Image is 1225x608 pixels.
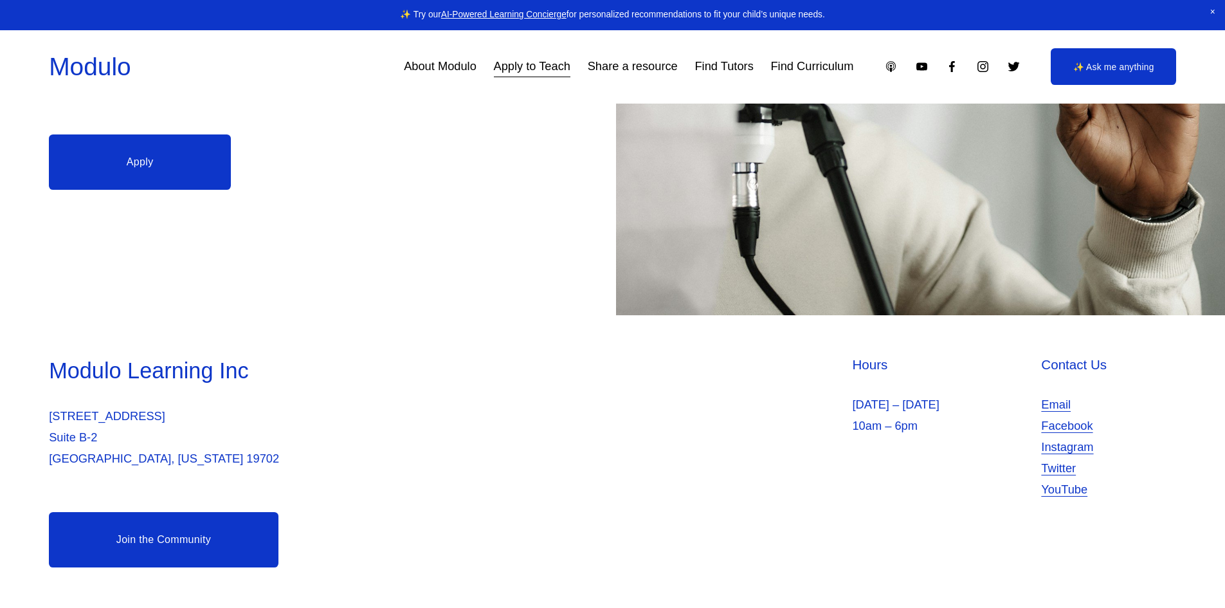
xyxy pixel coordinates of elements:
[441,10,567,19] a: AI-Powered Learning Concierge
[49,53,131,80] a: Modulo
[1041,416,1093,437] a: Facebook
[1041,356,1175,374] h4: Contact Us
[852,356,1034,374] h4: Hours
[915,60,929,73] a: YouTube
[1007,60,1021,73] a: Twitter
[494,55,570,78] a: Apply to Teach
[945,60,959,73] a: Facebook
[1041,458,1076,479] a: Twitter
[884,60,898,73] a: Apple Podcasts
[404,55,476,78] a: About Modulo
[976,60,990,73] a: Instagram
[770,55,853,78] a: Find Curriculum
[49,356,609,385] h3: Modulo Learning Inc
[694,55,753,78] a: Find Tutors
[1041,394,1071,416] a: Email
[49,512,278,567] a: Join the Community
[49,134,231,190] a: Apply
[49,406,609,470] p: [STREET_ADDRESS] Suite B-2 [GEOGRAPHIC_DATA], [US_STATE] 19702
[1041,437,1093,458] a: Instagram
[588,55,678,78] a: Share a resource
[1051,48,1176,85] a: ✨ Ask me anything
[852,394,1034,437] p: [DATE] – [DATE] 10am – 6pm
[1041,479,1087,501] a: YouTube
